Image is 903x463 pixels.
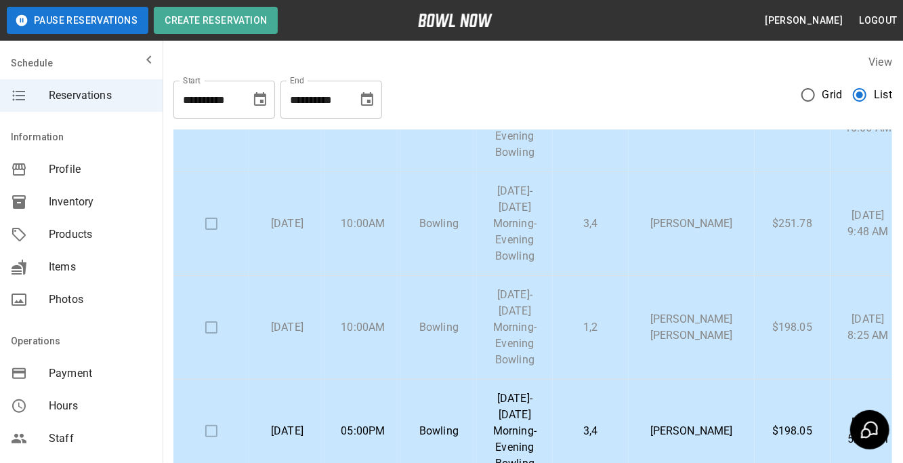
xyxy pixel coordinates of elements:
p: 10:00AM [336,319,390,336]
button: Create Reservation [154,7,278,34]
p: [DATE]-[DATE] Morning-Evening Bowling [488,287,542,368]
p: $198.05 [765,319,820,336]
p: [DATE]-[DATE] Morning-Evening Bowling [488,183,542,264]
button: Choose date, selected date is Nov 12, 2025 [354,86,381,113]
span: Photos [49,291,152,308]
span: Payment [49,365,152,382]
p: [DATE] 9:48 AM [841,207,896,240]
span: Reservations [49,87,152,104]
span: Staff [49,430,152,447]
p: $198.05 [765,423,820,439]
p: 10:00AM [336,216,390,232]
span: Products [49,226,152,243]
label: View [868,56,892,68]
p: $251.78 [765,216,820,232]
p: Bowling [412,216,466,232]
span: Inventory [49,194,152,210]
button: Choose date, selected date is Oct 12, 2025 [247,86,274,113]
p: 3,4 [564,216,618,232]
p: [DATE] [260,216,314,232]
button: [PERSON_NAME] [759,8,848,33]
p: [DATE] [260,423,314,439]
p: [DATE] 5:54 PM [841,415,896,447]
span: Grid [822,87,843,103]
p: [PERSON_NAME] [639,423,744,439]
span: List [874,87,892,103]
p: Bowling [412,319,466,336]
p: [DATE] [260,319,314,336]
p: 05:00PM [336,423,390,439]
span: Profile [49,161,152,178]
button: Pause Reservations [7,7,148,34]
p: 1,2 [564,319,618,336]
span: Hours [49,398,152,414]
p: [DATE] 8:25 AM [841,311,896,344]
p: Bowling [412,423,466,439]
img: logo [418,14,492,27]
p: [PERSON_NAME] [639,216,744,232]
button: Logout [854,8,903,33]
p: [PERSON_NAME] [PERSON_NAME] [639,311,744,344]
p: 3,4 [564,423,618,439]
span: Items [49,259,152,275]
